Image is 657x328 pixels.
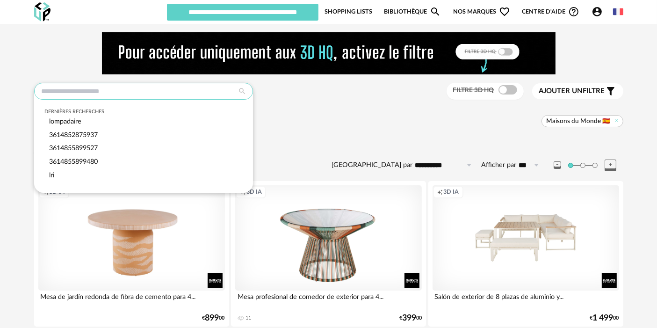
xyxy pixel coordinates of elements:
[437,188,443,196] span: Creation icon
[590,315,619,321] div: € 00
[592,6,607,17] span: Account Circle icon
[332,161,413,170] label: [GEOGRAPHIC_DATA] par
[547,117,611,125] span: Maisons du Monde 🇪🇸
[49,172,54,179] span: lri
[522,6,579,17] span: Centre d'aideHelp Circle Outline icon
[245,315,251,321] div: 11
[205,315,219,321] span: 899
[44,109,242,115] div: Dernières recherches
[444,188,459,196] span: 3D IA
[613,7,623,17] img: fr
[453,3,510,21] span: Nos marques
[38,291,225,309] div: Mesa de jardín redonda de fibra de cemento para 4...
[384,3,441,21] a: BibliothèqueMagnify icon
[49,158,98,165] span: 3614855899480
[539,87,605,96] span: filtre
[605,86,616,97] span: Filter icon
[49,118,81,125] span: lompadaire
[49,131,98,138] span: 3614852875937
[568,6,579,17] span: Help Circle Outline icon
[499,6,510,17] span: Heart Outline icon
[34,181,229,326] a: Creation icon 3D IA Mesa de jardín redonda de fibra de cemento para 4... €89900
[532,83,623,99] button: Ajouter unfiltre Filter icon
[49,145,98,152] span: 3614855899527
[34,2,51,22] img: OXP
[235,291,422,309] div: Mesa profesional de comedor de exterior para 4...
[231,181,426,326] a: Creation icon 3D IA Mesa profesional de comedor de exterior para 4... 11 €39900
[539,87,583,95] span: Ajouter un
[102,32,556,74] img: NEW%20NEW%20HQ%20NEW_V1.gif
[482,161,517,170] label: Afficher par
[399,315,422,321] div: € 00
[433,291,619,309] div: Salón de exterior de 8 plazas de aluminio y...
[202,315,225,321] div: € 00
[593,315,614,321] span: 1 499
[246,188,262,196] span: 3D IA
[430,6,441,17] span: Magnify icon
[428,181,623,326] a: Creation icon 3D IA Salón de exterior de 8 plazas de aluminio y... €1 49900
[453,87,494,94] span: Filtre 3D HQ
[325,3,372,21] a: Shopping Lists
[402,315,416,321] span: 399
[34,147,623,158] div: 3 résultats
[592,6,603,17] span: Account Circle icon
